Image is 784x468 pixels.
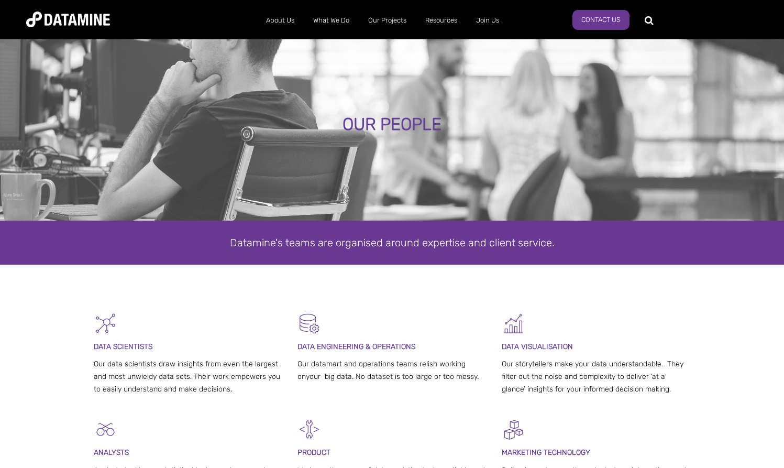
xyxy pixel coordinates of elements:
[359,7,416,34] a: Our Projects
[416,7,467,34] a: Resources
[26,12,110,27] img: Datamine
[94,358,283,395] p: Our data scientists draw insights from even the largest and most unwieldy data sets. Their work e...
[467,7,509,34] a: Join Us
[94,312,117,335] img: Graph - Network
[94,342,152,351] span: DATA SCIENTISTS
[92,115,692,134] div: OUR PEOPLE
[304,7,359,34] a: What We Do
[502,448,590,457] span: MARKETING TECHNOLOGY
[94,448,129,457] span: ANALYSTS
[297,312,321,335] img: Datamart
[572,10,630,30] a: Contact Us
[297,342,415,351] span: DATA ENGINEERING & OPERATIONS
[502,358,691,395] p: Our storytellers make your data understandable. They filter out the noise and complexity to deliv...
[297,418,321,441] img: Development
[230,236,555,249] span: Datamine's teams are organised around expertise and client service.
[297,448,330,457] span: PRODUCT
[297,358,487,383] p: Our datamart and operations teams relish working onyour big data. No dataset is too large or too ...
[257,7,304,34] a: About Us
[94,418,117,441] img: Analysts
[502,312,525,335] img: Graph 5
[502,342,573,351] span: DATA VISUALISATION
[502,418,525,441] img: Digital Activation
